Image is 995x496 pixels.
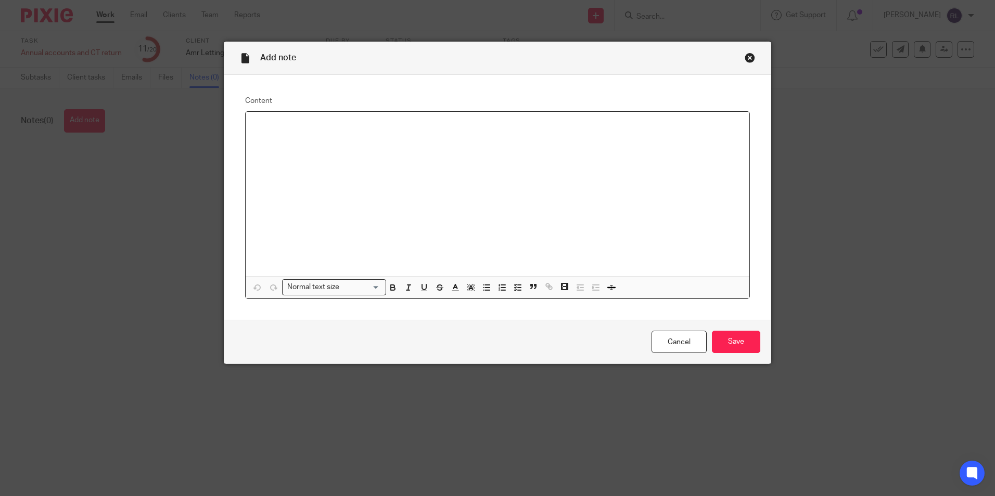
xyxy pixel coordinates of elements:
[652,331,707,353] a: Cancel
[745,53,755,63] div: Close this dialog window
[260,54,296,62] span: Add note
[285,282,341,293] span: Normal text size
[282,279,386,295] div: Search for option
[712,331,760,353] input: Save
[342,282,380,293] input: Search for option
[245,96,750,106] label: Content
